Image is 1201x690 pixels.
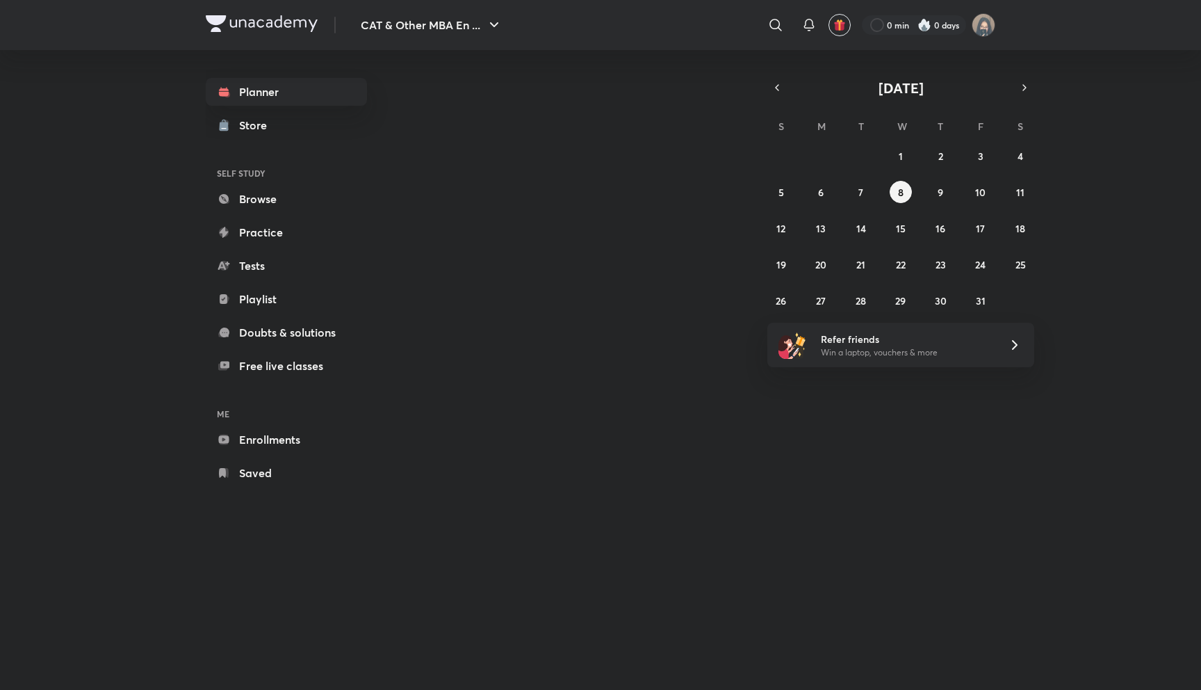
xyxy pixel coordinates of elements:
[821,332,992,346] h6: Refer friends
[776,258,786,271] abbr: October 19, 2025
[776,294,786,307] abbr: October 26, 2025
[810,253,832,275] button: October 20, 2025
[206,285,367,313] a: Playlist
[206,185,367,213] a: Browse
[352,11,511,39] button: CAT & Other MBA En ...
[850,253,872,275] button: October 21, 2025
[975,186,986,199] abbr: October 10, 2025
[206,319,367,346] a: Doubts & solutions
[858,120,864,133] abbr: Tuesday
[850,217,872,239] button: October 14, 2025
[879,79,924,97] span: [DATE]
[1015,222,1025,235] abbr: October 18, 2025
[970,145,992,167] button: October 3, 2025
[821,346,992,359] p: Win a laptop, vouchers & more
[935,294,947,307] abbr: October 30, 2025
[833,19,846,31] img: avatar
[1009,181,1031,203] button: October 11, 2025
[978,120,983,133] abbr: Friday
[206,15,318,35] a: Company Logo
[972,13,995,37] img: Jarul Jangid
[970,253,992,275] button: October 24, 2025
[975,258,986,271] abbr: October 24, 2025
[1018,150,1023,163] abbr: October 4, 2025
[206,111,367,139] a: Store
[778,186,784,199] abbr: October 5, 2025
[1018,120,1023,133] abbr: Saturday
[938,186,943,199] abbr: October 9, 2025
[856,258,865,271] abbr: October 21, 2025
[778,331,806,359] img: referral
[239,117,275,134] div: Store
[776,222,785,235] abbr: October 12, 2025
[770,217,792,239] button: October 12, 2025
[1016,186,1024,199] abbr: October 11, 2025
[936,222,945,235] abbr: October 16, 2025
[970,289,992,312] button: October 31, 2025
[929,289,951,312] button: October 30, 2025
[856,222,866,235] abbr: October 14, 2025
[978,150,983,163] abbr: October 3, 2025
[896,258,906,271] abbr: October 22, 2025
[778,120,784,133] abbr: Sunday
[770,181,792,203] button: October 5, 2025
[206,402,367,426] h6: ME
[858,186,863,199] abbr: October 7, 2025
[206,218,367,246] a: Practice
[936,258,946,271] abbr: October 23, 2025
[816,222,826,235] abbr: October 13, 2025
[895,294,906,307] abbr: October 29, 2025
[206,252,367,280] a: Tests
[890,289,912,312] button: October 29, 2025
[970,181,992,203] button: October 10, 2025
[890,145,912,167] button: October 1, 2025
[929,145,951,167] button: October 2, 2025
[899,150,903,163] abbr: October 1, 2025
[970,217,992,239] button: October 17, 2025
[770,289,792,312] button: October 26, 2025
[1009,253,1031,275] button: October 25, 2025
[206,426,367,454] a: Enrollments
[1009,145,1031,167] button: October 4, 2025
[898,186,904,199] abbr: October 8, 2025
[976,294,986,307] abbr: October 31, 2025
[890,217,912,239] button: October 15, 2025
[810,217,832,239] button: October 13, 2025
[810,289,832,312] button: October 27, 2025
[850,289,872,312] button: October 28, 2025
[815,258,826,271] abbr: October 20, 2025
[929,181,951,203] button: October 9, 2025
[206,459,367,487] a: Saved
[929,253,951,275] button: October 23, 2025
[810,181,832,203] button: October 6, 2025
[890,253,912,275] button: October 22, 2025
[818,186,824,199] abbr: October 6, 2025
[817,120,826,133] abbr: Monday
[896,222,906,235] abbr: October 15, 2025
[206,15,318,32] img: Company Logo
[1015,258,1026,271] abbr: October 25, 2025
[206,78,367,106] a: Planner
[929,217,951,239] button: October 16, 2025
[1009,217,1031,239] button: October 18, 2025
[206,161,367,185] h6: SELF STUDY
[890,181,912,203] button: October 8, 2025
[770,253,792,275] button: October 19, 2025
[897,120,907,133] abbr: Wednesday
[976,222,985,235] abbr: October 17, 2025
[816,294,826,307] abbr: October 27, 2025
[850,181,872,203] button: October 7, 2025
[938,120,943,133] abbr: Thursday
[828,14,851,36] button: avatar
[856,294,866,307] abbr: October 28, 2025
[787,78,1015,97] button: [DATE]
[917,18,931,32] img: streak
[206,352,367,380] a: Free live classes
[938,150,943,163] abbr: October 2, 2025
